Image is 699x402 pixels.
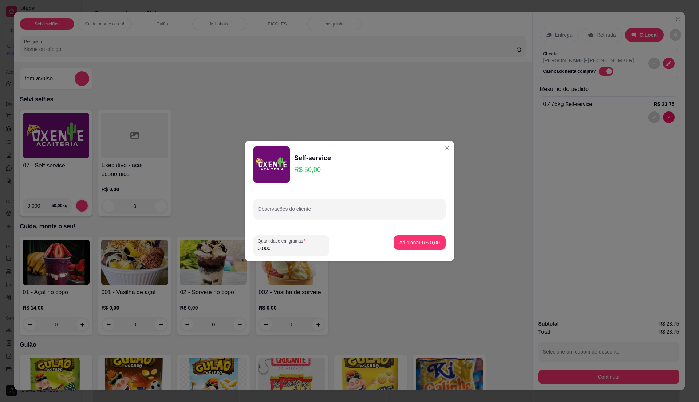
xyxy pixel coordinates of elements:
[253,146,290,183] img: product-image
[294,153,331,163] div: Self-service
[258,238,308,244] label: Quantidade em gramas
[258,208,441,216] input: Observações do cliente
[294,165,331,175] p: R$ 50,00
[441,142,453,154] button: Close
[394,235,446,250] button: Adicionar R$ 0,00
[399,239,440,246] p: Adicionar R$ 0,00
[258,245,325,252] input: Quantidade em gramas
